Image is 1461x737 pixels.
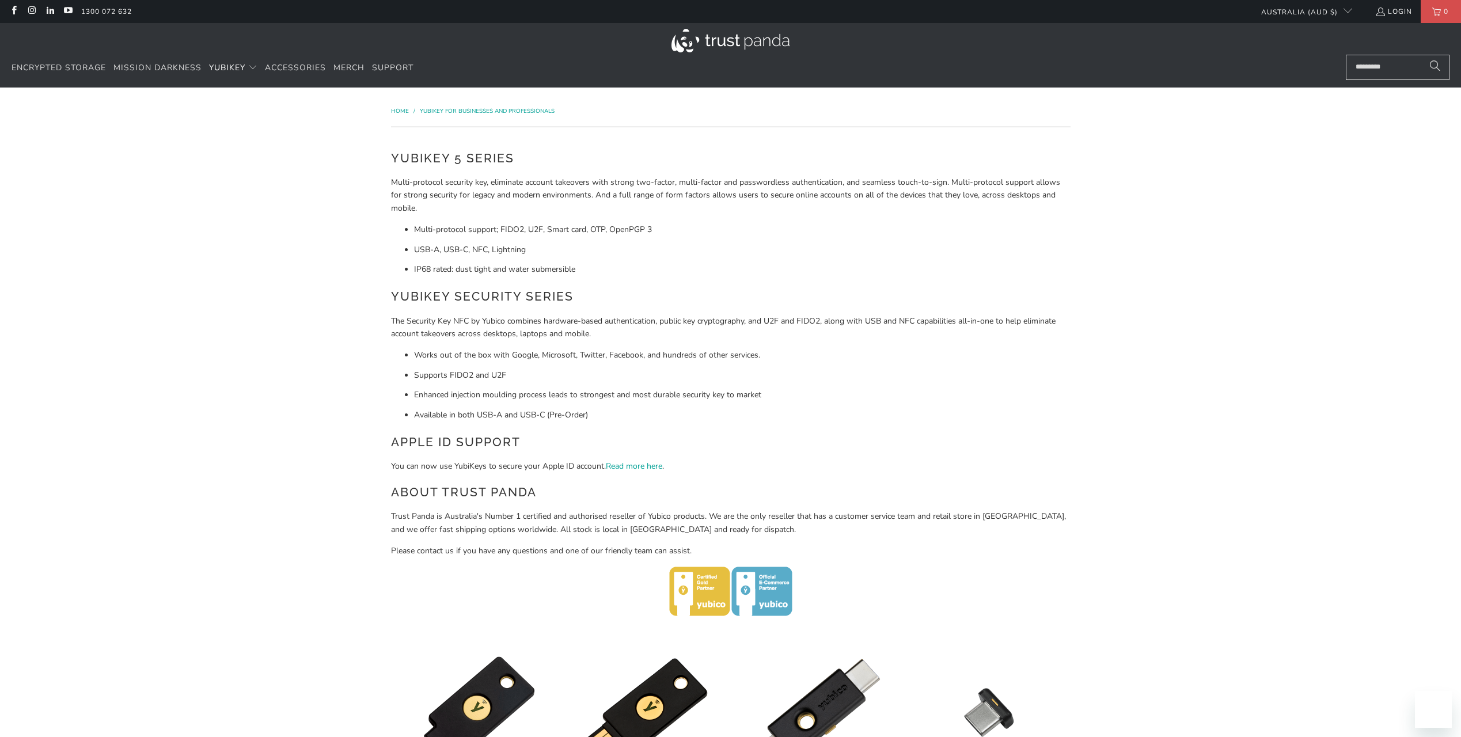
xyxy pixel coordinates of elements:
[414,223,1071,236] li: Multi-protocol support; FIDO2, U2F, Smart card, OTP, OpenPGP 3
[413,107,415,115] span: /
[265,62,326,73] span: Accessories
[414,369,1071,382] li: Supports FIDO2 and U2F
[391,107,411,115] a: Home
[113,55,202,82] a: Mission Darkness
[1415,691,1452,728] iframe: Button to launch messaging window
[391,287,1071,306] h2: YubiKey Security Series
[391,433,1071,451] h2: Apple ID Support
[372,62,413,73] span: Support
[391,483,1071,502] h2: About Trust Panda
[420,107,555,115] a: YubiKey for Businesses and Professionals
[333,55,365,82] a: Merch
[209,62,245,73] span: YubiKey
[391,149,1071,168] h2: YubiKey 5 Series
[414,389,1071,401] li: Enhanced injection moulding process leads to strongest and most durable security key to market
[209,55,257,82] summary: YubiKey
[414,244,1071,256] li: USB-A, USB-C, NFC, Lightning
[606,461,662,472] a: Read more here
[391,176,1071,215] p: Multi-protocol security key, eliminate account takeovers with strong two-factor, multi-factor and...
[391,510,1071,536] p: Trust Panda is Australia's Number 1 certified and authorised reseller of Yubico products. We are ...
[12,55,413,82] nav: Translation missing: en.navigation.header.main_nav
[372,55,413,82] a: Support
[391,107,409,115] span: Home
[1375,5,1412,18] a: Login
[1346,55,1449,80] input: Search...
[671,29,790,52] img: Trust Panda Australia
[9,7,18,16] a: Trust Panda Australia on Facebook
[45,7,55,16] a: Trust Panda Australia on LinkedIn
[391,315,1071,341] p: The Security Key NFC by Yubico combines hardware-based authentication, public key cryptography, a...
[333,62,365,73] span: Merch
[414,409,1071,421] li: Available in both USB-A and USB-C (Pre-Order)
[265,55,326,82] a: Accessories
[81,5,132,18] a: 1300 072 632
[391,460,1071,473] p: You can now use YubiKeys to secure your Apple ID account. .
[12,62,106,73] span: Encrypted Storage
[26,7,36,16] a: Trust Panda Australia on Instagram
[1421,55,1449,80] button: Search
[414,263,1071,276] li: IP68 rated: dust tight and water submersible
[113,62,202,73] span: Mission Darkness
[391,545,1071,557] p: Please contact us if you have any questions and one of our friendly team can assist.
[414,349,1071,362] li: Works out of the box with Google, Microsoft, Twitter, Facebook, and hundreds of other services.
[63,7,73,16] a: Trust Panda Australia on YouTube
[12,55,106,82] a: Encrypted Storage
